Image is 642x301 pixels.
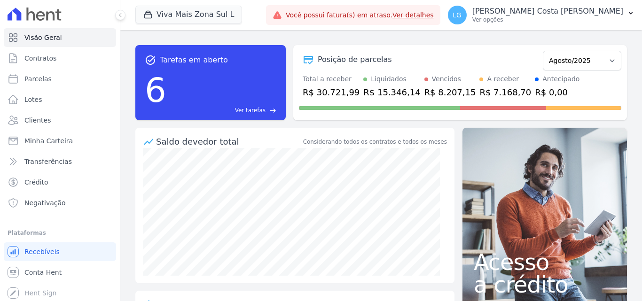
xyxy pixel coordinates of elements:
span: Clientes [24,116,51,125]
span: Crédito [24,178,48,187]
span: Contratos [24,54,56,63]
a: Minha Carteira [4,131,116,150]
div: Considerando todos os contratos e todos os meses [303,138,447,146]
span: east [269,107,276,114]
div: Antecipado [542,74,579,84]
div: Posição de parcelas [318,54,392,65]
span: Você possui fatura(s) em atraso. [286,10,434,20]
a: Negativação [4,193,116,212]
button: LG [PERSON_NAME] Costa [PERSON_NAME] Ver opções [440,2,642,28]
p: Ver opções [472,16,623,23]
a: Crédito [4,173,116,192]
span: Conta Hent [24,268,62,277]
span: Transferências [24,157,72,166]
span: a crédito [474,273,616,296]
div: R$ 0,00 [535,86,579,99]
span: task_alt [145,54,156,66]
button: Viva Mais Zona Sul L [135,6,242,23]
div: R$ 30.721,99 [303,86,360,99]
a: Ver tarefas east [170,106,276,115]
a: Lotes [4,90,116,109]
span: LG [453,12,462,18]
div: R$ 8.207,15 [424,86,476,99]
span: Parcelas [24,74,52,84]
a: Recebíveis [4,242,116,261]
div: Vencidos [432,74,461,84]
span: Acesso [474,251,616,273]
div: Plataformas [8,227,112,239]
div: R$ 7.168,70 [479,86,531,99]
span: Ver tarefas [235,106,266,115]
div: 6 [145,66,166,115]
div: R$ 15.346,14 [363,86,420,99]
a: Parcelas [4,69,116,88]
div: A receber [487,74,519,84]
span: Negativação [24,198,66,208]
a: Contratos [4,49,116,68]
a: Visão Geral [4,28,116,47]
p: [PERSON_NAME] Costa [PERSON_NAME] [472,7,623,16]
span: Recebíveis [24,247,60,256]
a: Conta Hent [4,263,116,282]
span: Tarefas em aberto [160,54,228,66]
span: Lotes [24,95,42,104]
div: Saldo devedor total [156,135,301,148]
span: Visão Geral [24,33,62,42]
a: Ver detalhes [392,11,434,19]
a: Clientes [4,111,116,130]
span: Minha Carteira [24,136,73,146]
a: Transferências [4,152,116,171]
div: Total a receber [303,74,360,84]
div: Liquidados [371,74,407,84]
